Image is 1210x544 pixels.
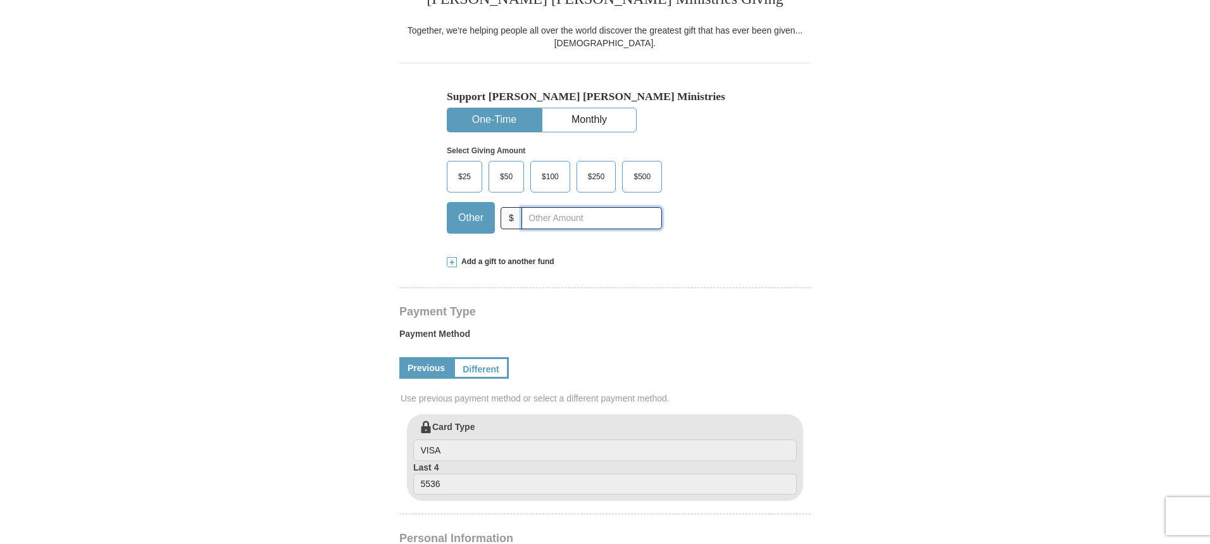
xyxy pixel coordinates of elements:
h5: Support [PERSON_NAME] [PERSON_NAME] Ministries [447,90,763,103]
h4: Payment Type [399,307,811,317]
a: Different [453,357,509,379]
button: Monthly [542,108,636,132]
span: $25 [452,167,477,186]
button: One-Time [447,108,541,132]
span: $500 [627,167,657,186]
span: Other [452,208,490,227]
span: Add a gift to another fund [457,256,554,267]
strong: Select Giving Amount [447,146,525,155]
input: Last 4 [413,474,797,495]
label: Payment Method [399,327,811,346]
label: Card Type [413,421,797,461]
div: Together, we're helping people all over the world discover the greatest gift that has ever been g... [399,24,811,49]
input: Other Amount [521,207,662,229]
span: $ [501,207,522,229]
span: Use previous payment method or select a different payment method. [401,392,812,405]
h4: Personal Information [399,533,811,543]
label: Last 4 [413,461,797,495]
span: $100 [535,167,565,186]
a: Previous [399,357,453,379]
span: $250 [582,167,611,186]
input: Card Type [413,440,797,461]
span: $50 [494,167,519,186]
